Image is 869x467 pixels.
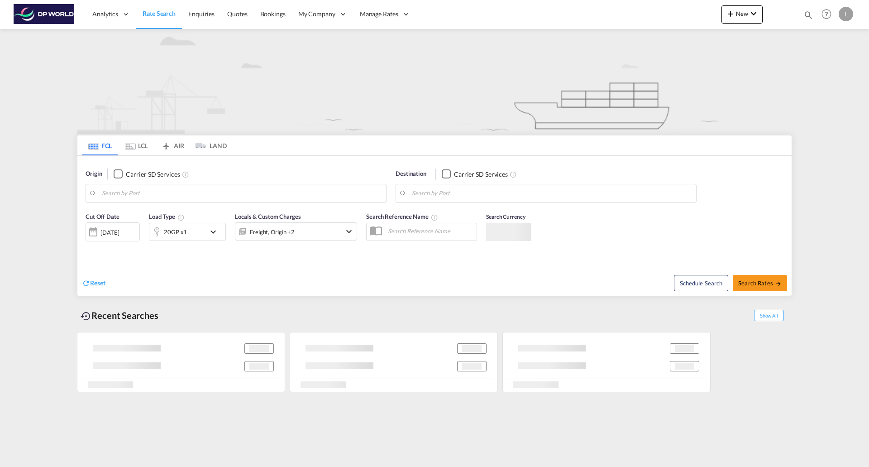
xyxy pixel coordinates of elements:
[344,226,354,237] md-icon: icon-chevron-down
[188,10,215,18] span: Enquiries
[126,170,180,179] div: Carrier SD Services
[803,10,813,20] md-icon: icon-magnify
[250,226,295,238] div: Freight Origin Destination Dock Stuffing
[819,6,834,22] span: Help
[803,10,813,24] div: icon-magnify
[77,29,792,134] img: new-FCL.png
[227,10,247,18] span: Quotes
[412,187,692,200] input: Search by Port
[208,226,223,237] md-icon: icon-chevron-down
[100,228,119,236] div: [DATE]
[14,4,75,24] img: c08ca190194411f088ed0f3ba295208c.png
[191,135,227,155] md-tab-item: LAND
[725,10,759,17] span: New
[725,8,736,19] md-icon: icon-plus 400-fg
[143,10,176,17] span: Rate Search
[81,311,91,322] md-icon: icon-backup-restore
[839,7,853,21] div: L
[775,280,782,287] md-icon: icon-arrow-right
[161,140,172,147] md-icon: icon-airplane
[383,224,477,238] input: Search Reference Name
[82,135,227,155] md-pagination-wrapper: Use the left and right arrow keys to navigate between tabs
[149,223,226,241] div: 20GP x1icon-chevron-down
[118,135,154,155] md-tab-item: LCL
[77,305,162,326] div: Recent Searches
[86,213,119,220] span: Cut Off Date
[154,135,191,155] md-tab-item: AIR
[366,213,438,220] span: Search Reference Name
[86,169,102,178] span: Origin
[77,156,792,296] div: Origin Checkbox No InkUnchecked: Search for CY (Container Yard) services for all selected carrier...
[431,214,438,221] md-icon: Your search will be saved by the below given name
[149,213,185,220] span: Load Type
[721,5,763,24] button: icon-plus 400-fgNewicon-chevron-down
[102,187,382,200] input: Search by Port
[164,226,187,238] div: 20GP x1
[733,275,787,291] button: Search Ratesicon-arrow-right
[92,10,118,19] span: Analytics
[510,171,517,178] md-icon: Unchecked: Search for CY (Container Yard) services for all selected carriers.Checked : Search for...
[182,171,189,178] md-icon: Unchecked: Search for CY (Container Yard) services for all selected carriers.Checked : Search for...
[674,275,728,291] button: Note: By default Schedule search will only considerorigin ports, destination ports and cut off da...
[235,213,301,220] span: Locals & Custom Charges
[738,279,782,287] span: Search Rates
[82,135,118,155] md-tab-item: FCL
[235,222,357,241] div: Freight Origin Destination Dock Stuffingicon-chevron-down
[177,214,185,221] md-icon: Select multiple loads to view rates
[819,6,839,23] div: Help
[754,310,784,321] span: Show All
[82,279,105,289] div: icon-refreshReset
[114,169,180,179] md-checkbox: Checkbox No Ink
[82,279,90,287] md-icon: icon-refresh
[396,169,426,178] span: Destination
[86,222,140,241] div: [DATE]
[454,170,508,179] div: Carrier SD Services
[486,213,525,220] span: Search Currency
[260,10,286,18] span: Bookings
[90,279,105,287] span: Reset
[748,8,759,19] md-icon: icon-chevron-down
[298,10,335,19] span: My Company
[442,169,508,179] md-checkbox: Checkbox No Ink
[360,10,398,19] span: Manage Rates
[86,241,92,253] md-datepicker: Select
